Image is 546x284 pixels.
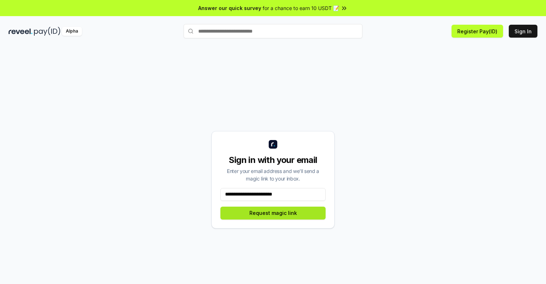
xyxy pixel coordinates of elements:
div: Sign in with your email [220,154,326,166]
span: Answer our quick survey [198,4,261,12]
button: Register Pay(ID) [452,25,503,38]
div: Enter your email address and we’ll send a magic link to your inbox. [220,167,326,182]
img: logo_small [269,140,277,149]
div: Alpha [62,27,82,36]
button: Request magic link [220,207,326,220]
span: for a chance to earn 10 USDT 📝 [263,4,339,12]
img: pay_id [34,27,60,36]
button: Sign In [509,25,537,38]
img: reveel_dark [9,27,33,36]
